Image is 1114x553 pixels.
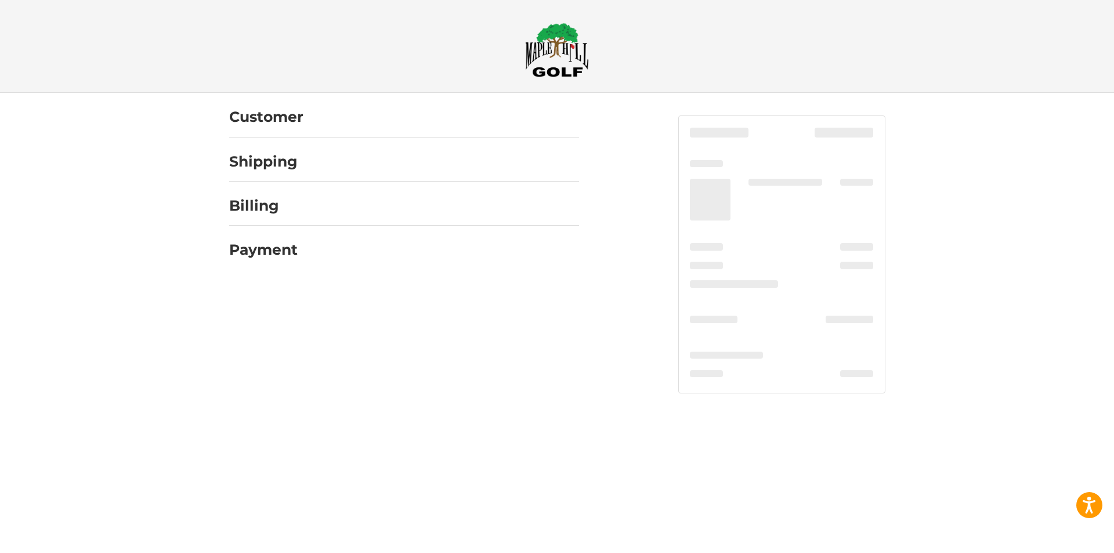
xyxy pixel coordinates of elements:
h2: Billing [229,197,297,215]
iframe: Gorgias live chat messenger [12,503,138,541]
h2: Shipping [229,153,298,171]
img: Maple Hill Golf [525,23,589,77]
h2: Customer [229,108,303,126]
h2: Payment [229,241,298,259]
